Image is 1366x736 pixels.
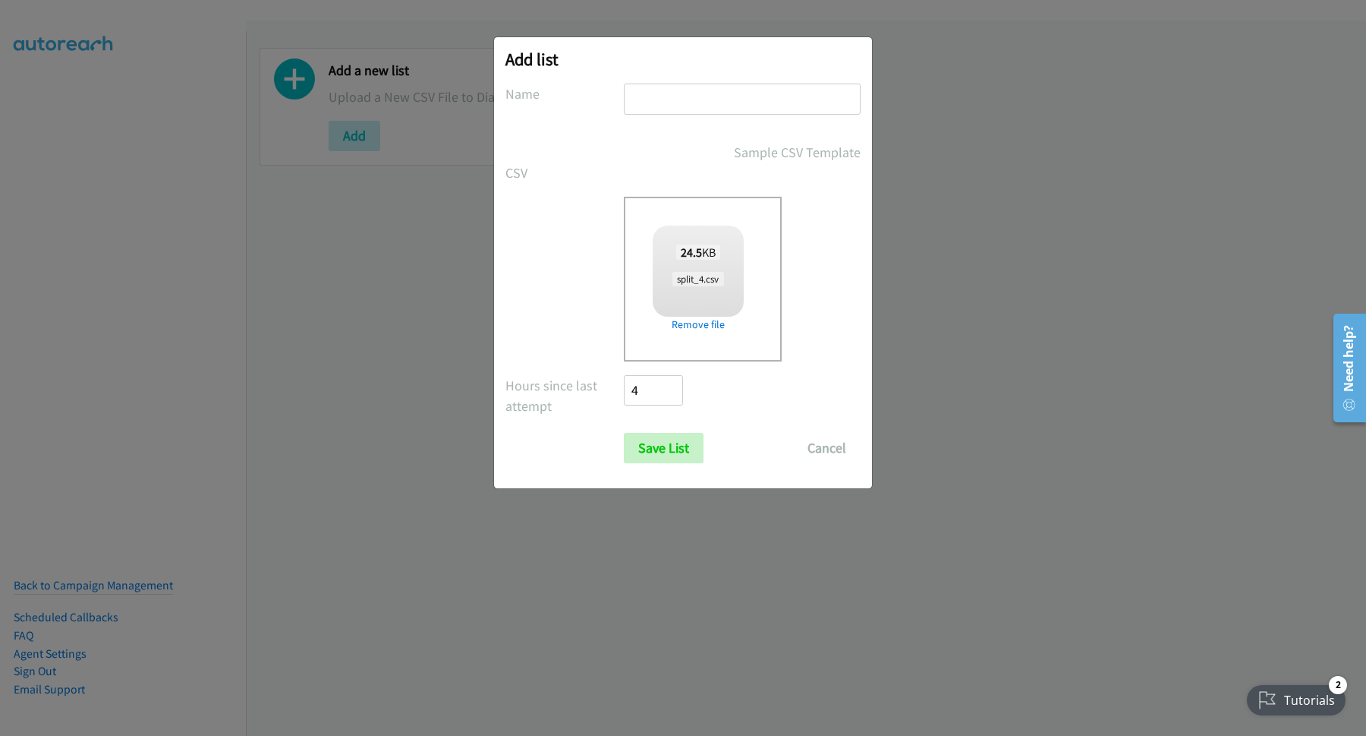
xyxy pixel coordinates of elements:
[624,433,703,463] input: Save List
[505,49,861,70] h2: Add list
[653,317,744,333] a: Remove file
[505,375,624,416] label: Hours since last attempt
[1324,308,1366,428] iframe: Resource Center
[793,433,861,463] button: Cancel
[681,245,702,260] strong: 24.5
[505,163,624,183] label: CSV
[505,84,624,104] label: Name
[1238,670,1355,725] iframe: Checklist
[672,272,723,286] span: split_4.csv
[676,245,721,260] span: KB
[734,142,861,163] a: Sample CSV Template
